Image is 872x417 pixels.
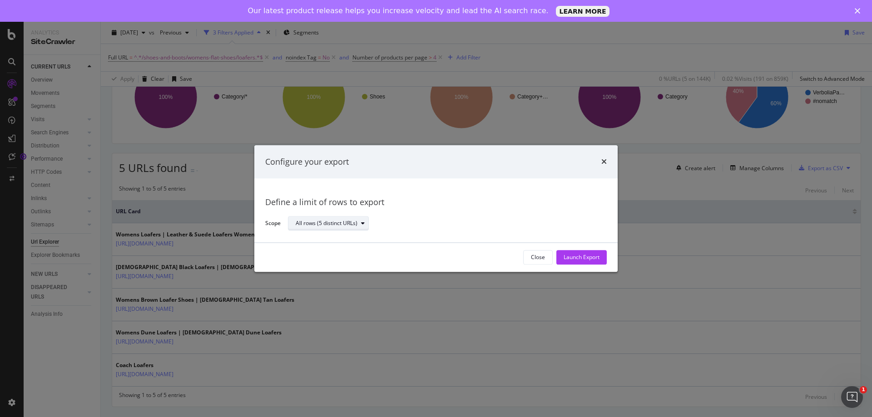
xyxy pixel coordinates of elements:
[841,386,863,408] iframe: Intercom live chat
[254,145,618,272] div: modal
[855,8,864,14] div: Close
[248,6,549,15] div: Our latest product release helps you increase velocity and lead the AI search race.
[265,197,607,209] div: Define a limit of rows to export
[265,156,349,168] div: Configure your export
[288,216,369,231] button: All rows (5 distinct URLs)
[531,254,545,261] div: Close
[601,156,607,168] div: times
[556,250,607,265] button: Launch Export
[265,219,281,229] label: Scope
[523,250,553,265] button: Close
[564,254,599,261] div: Launch Export
[296,221,357,226] div: All rows (5 distinct URLs)
[860,386,867,393] span: 1
[556,6,610,17] a: LEARN MORE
